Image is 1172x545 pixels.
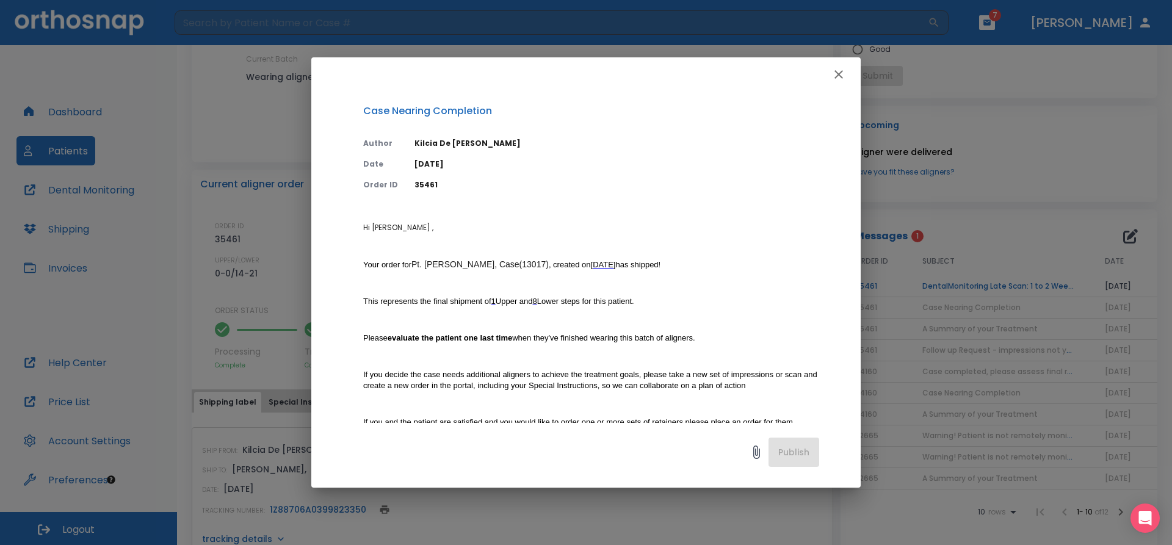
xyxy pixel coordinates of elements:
p: 35461 [414,179,819,190]
span: Please when they've finished wearing this batch of aligners. [363,333,695,342]
p: Case Nearing Completion [363,104,819,118]
div: Open Intercom Messenger [1130,503,1160,533]
strong: evaluate the patient one last time [388,333,512,342]
span: Your order for [363,260,411,269]
a: [DATE] [591,259,616,270]
p: Order ID [363,179,400,190]
span: 1 [491,297,496,306]
span: If you decide the case needs additional aligners to achieve the treatment goals, please take a ne... [363,370,819,390]
span: Lower steps for this patient. [537,297,634,306]
span: This represents the final shipment of [363,297,491,306]
span: , created on [549,260,591,269]
span: If you and the patient are satisfied and you would like to order one or more sets of retainers pl... [363,417,795,438]
span: Upper and [496,297,533,306]
a: 8 [533,296,537,306]
span: [DATE] [591,260,616,269]
p: Author [363,138,400,149]
p: Hi [PERSON_NAME] , [363,222,819,233]
a: 1 [491,296,496,306]
span: 8 [533,297,537,306]
span: has shipped! [615,260,660,269]
p: [DATE] [414,159,819,170]
p: Date [363,159,400,170]
p: Kilcia De [PERSON_NAME] [414,138,819,149]
span: Pt. [PERSON_NAME], Case(13017) [411,259,549,269]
